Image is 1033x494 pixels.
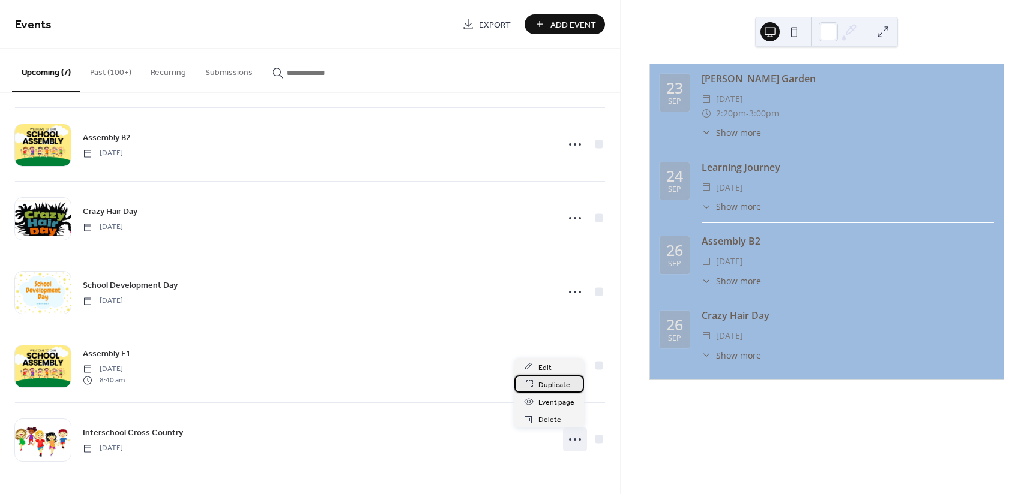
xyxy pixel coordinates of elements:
span: Assembly B2 [83,132,131,144]
a: Crazy Hair Day [83,204,137,218]
span: 8:40 am [83,375,125,385]
div: [PERSON_NAME] Garden [702,71,994,86]
a: Assembly B2 [83,131,131,144]
span: Show more [716,126,761,139]
button: Recurring [141,49,196,91]
div: Sep [668,260,681,268]
div: Sep [668,186,681,194]
div: ​ [702,106,711,121]
span: 2:20pm [716,106,746,121]
div: ​ [702,180,711,195]
a: School Development Day [83,278,178,292]
span: Export [479,19,511,31]
button: ​Show more [702,126,761,139]
div: ​ [702,92,711,106]
div: 23 [666,80,683,95]
div: ​ [702,200,711,213]
div: 24 [666,168,683,183]
div: Sep [668,335,681,342]
span: [DATE] [716,254,743,269]
span: Assembly E1 [83,348,131,360]
span: [DATE] [716,180,743,195]
span: Interschool Cross Country [83,427,183,439]
button: ​Show more [702,200,761,213]
span: - [746,106,749,121]
div: ​ [702,126,711,139]
div: 26 [666,317,683,332]
div: ​ [702,349,711,362]
button: Submissions [196,49,262,91]
span: [DATE] [83,296,123,306]
a: Export [453,14,520,34]
span: [DATE] [716,92,743,106]
div: ​ [702,329,711,343]
span: [DATE] [83,222,123,233]
div: ​ [702,275,711,287]
button: Past (100+) [80,49,141,91]
span: 3:00pm [749,106,779,121]
span: Event page [538,396,574,409]
div: Learning Journey [702,160,994,174]
span: Duplicate [538,379,570,391]
span: [DATE] [83,148,123,159]
a: Assembly E1 [83,347,131,360]
button: ​Show more [702,349,761,362]
a: Interschool Cross Country [83,426,183,439]
span: [DATE] [83,443,123,454]
button: ​Show more [702,275,761,287]
div: Sep [668,98,681,106]
button: Upcoming (7) [12,49,80,92]
span: [DATE] [716,329,743,343]
span: Add Event [550,19,596,31]
span: Show more [716,275,761,287]
span: Show more [716,200,761,213]
span: Show more [716,349,761,362]
span: Delete [538,414,561,426]
span: [DATE] [83,364,125,375]
div: 26 [666,243,683,258]
span: School Development Day [83,279,178,292]
span: Edit [538,362,552,374]
div: Crazy Hair Day [702,308,994,323]
div: ​ [702,254,711,269]
span: Crazy Hair Day [83,206,137,218]
span: Events [15,13,52,37]
div: Assembly B2 [702,234,994,248]
button: Add Event [525,14,605,34]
